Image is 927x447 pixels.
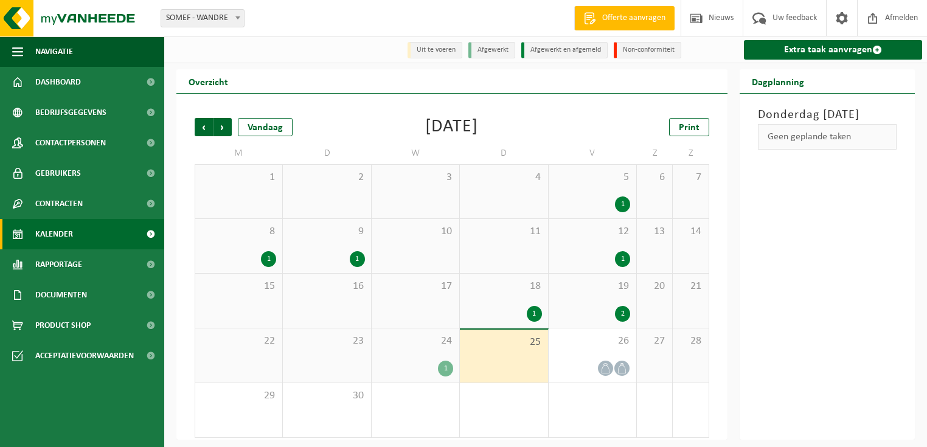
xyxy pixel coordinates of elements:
span: 24 [378,334,453,348]
div: 1 [527,306,542,322]
span: 4 [466,171,541,184]
span: Navigatie [35,36,73,67]
span: 18 [466,280,541,293]
span: 30 [289,389,364,403]
h2: Overzicht [176,69,240,93]
div: 1 [350,251,365,267]
span: SOMEF - WANDRE [161,9,245,27]
span: Bedrijfsgegevens [35,97,106,128]
li: Non-conformiteit [614,42,681,58]
div: 1 [615,251,630,267]
span: 15 [201,280,276,293]
div: 1 [615,196,630,212]
span: 29 [201,389,276,403]
div: 1 [261,251,276,267]
span: 11 [466,225,541,238]
span: 9 [289,225,364,238]
span: 12 [555,225,630,238]
span: 16 [289,280,364,293]
span: Documenten [35,280,87,310]
span: 22 [201,334,276,348]
span: 17 [378,280,453,293]
span: 13 [643,225,666,238]
td: D [460,142,548,164]
span: 20 [643,280,666,293]
td: V [549,142,637,164]
span: 7 [679,171,702,184]
span: 14 [679,225,702,238]
div: 2 [615,306,630,322]
h2: Dagplanning [740,69,816,93]
div: 1 [438,361,453,376]
span: Contracten [35,189,83,219]
span: Kalender [35,219,73,249]
span: 25 [466,336,541,349]
div: [DATE] [425,118,478,136]
td: M [195,142,283,164]
span: 23 [289,334,364,348]
li: Uit te voeren [408,42,462,58]
span: 1 [201,171,276,184]
li: Afgewerkt en afgemeld [521,42,608,58]
td: Z [673,142,709,164]
span: Print [679,123,700,133]
span: Vorige [195,118,213,136]
span: Contactpersonen [35,128,106,158]
span: 5 [555,171,630,184]
span: 27 [643,334,666,348]
span: Rapportage [35,249,82,280]
span: Acceptatievoorwaarden [35,341,134,371]
td: D [283,142,371,164]
span: 2 [289,171,364,184]
span: Dashboard [35,67,81,97]
span: Product Shop [35,310,91,341]
td: Z [637,142,673,164]
div: Vandaag [238,118,293,136]
span: SOMEF - WANDRE [161,10,244,27]
span: 19 [555,280,630,293]
span: 21 [679,280,702,293]
a: Print [669,118,709,136]
span: Volgende [214,118,232,136]
span: Offerte aanvragen [599,12,668,24]
div: Geen geplande taken [758,124,897,150]
a: Extra taak aanvragen [744,40,923,60]
span: 28 [679,334,702,348]
h3: Donderdag [DATE] [758,106,897,124]
span: 26 [555,334,630,348]
li: Afgewerkt [468,42,515,58]
span: Gebruikers [35,158,81,189]
span: 8 [201,225,276,238]
a: Offerte aanvragen [574,6,675,30]
span: 6 [643,171,666,184]
span: 3 [378,171,453,184]
span: 10 [378,225,453,238]
td: W [372,142,460,164]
